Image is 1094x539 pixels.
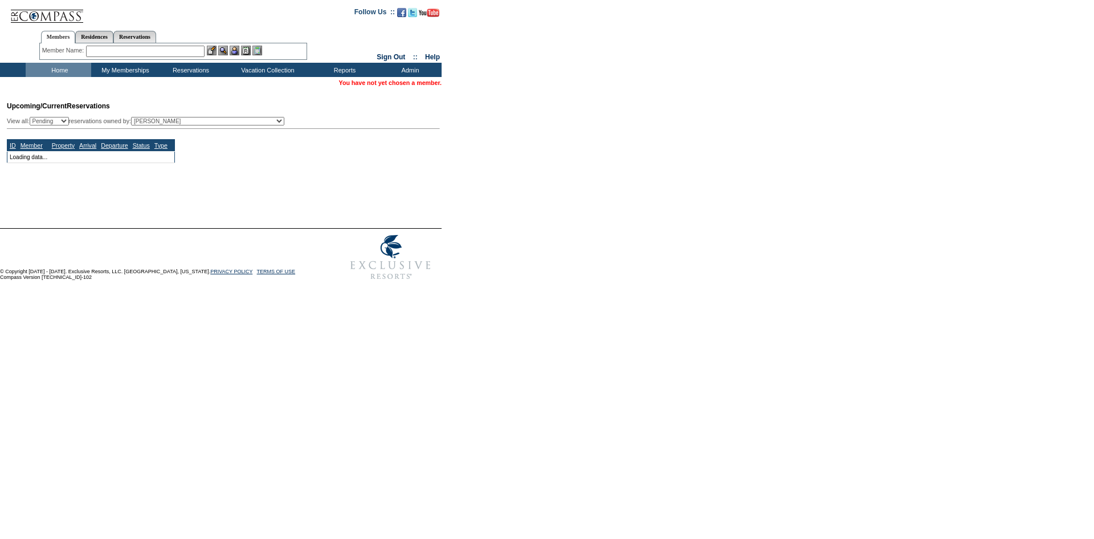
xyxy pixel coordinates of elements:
a: Departure [101,142,128,149]
td: Reports [311,63,376,77]
img: Reservations [241,46,251,55]
td: Follow Us :: [354,7,395,21]
a: Arrival [79,142,96,149]
a: Property [52,142,75,149]
div: View all: reservations owned by: [7,117,289,125]
a: Follow us on Twitter [408,11,417,18]
div: Member Name: [42,46,86,55]
a: TERMS OF USE [257,269,296,274]
span: :: [413,53,418,61]
a: PRIVACY POLICY [210,269,252,274]
img: Follow us on Twitter [408,8,417,17]
img: Impersonate [230,46,239,55]
td: Reservations [157,63,222,77]
img: Subscribe to our YouTube Channel [419,9,439,17]
span: Upcoming/Current [7,102,67,110]
a: Reservations [113,31,156,43]
a: Help [425,53,440,61]
a: Type [154,142,168,149]
img: Become our fan on Facebook [397,8,406,17]
td: Vacation Collection [222,63,311,77]
a: Status [133,142,150,149]
td: Loading data... [7,151,175,163]
img: Exclusive Resorts [340,229,442,286]
img: b_calculator.gif [252,46,262,55]
a: Subscribe to our YouTube Channel [419,11,439,18]
a: Become our fan on Facebook [397,11,406,18]
td: My Memberships [91,63,157,77]
span: Reservations [7,102,110,110]
a: Sign Out [377,53,405,61]
span: You have not yet chosen a member. [339,79,442,86]
td: Home [26,63,91,77]
a: Members [41,31,76,43]
img: View [218,46,228,55]
td: Admin [376,63,442,77]
a: Member [21,142,43,149]
a: ID [10,142,16,149]
a: Residences [75,31,113,43]
img: b_edit.gif [207,46,217,55]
